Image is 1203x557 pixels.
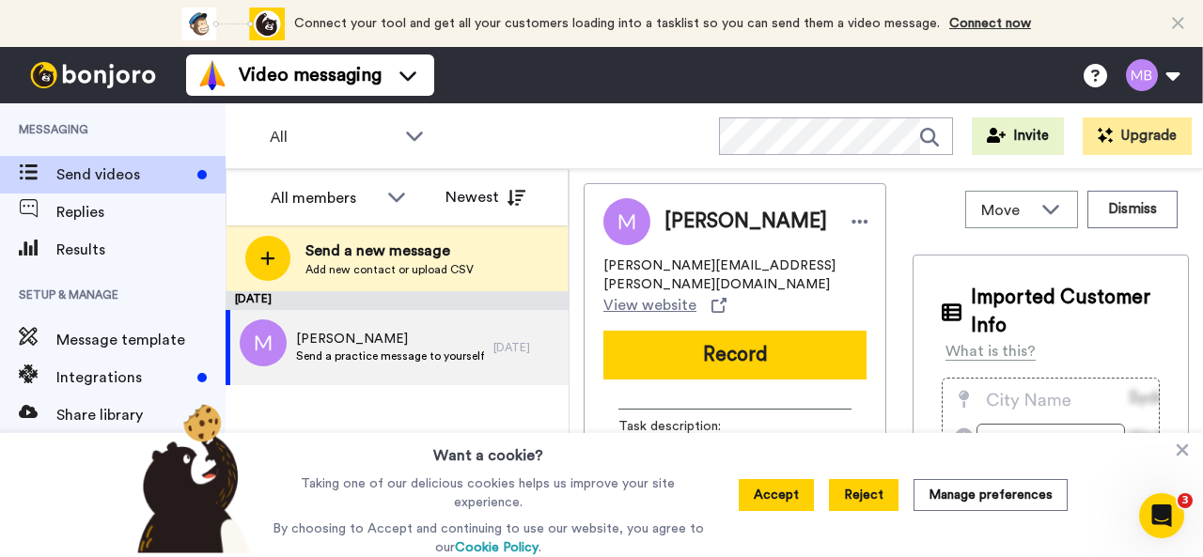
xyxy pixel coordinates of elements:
div: [DATE] [226,291,569,310]
span: Move [981,199,1032,222]
button: Newest [431,178,539,216]
p: Taking one of our delicious cookies helps us improve your site experience. [268,474,709,512]
img: bear-with-cookie.png [120,403,259,553]
span: [PERSON_NAME] [296,330,484,348]
span: Send videos [56,163,190,186]
span: Video messaging [239,62,382,88]
span: Connect your tool and get all your customers loading into a tasklist so you can send them a video... [294,17,940,30]
span: Replies [56,201,226,224]
img: vm-color.svg [197,60,227,90]
h3: Want a cookie? [433,433,543,467]
span: Send a new message [305,240,474,262]
span: [PERSON_NAME][EMAIL_ADDRESS][PERSON_NAME][DOMAIN_NAME] [603,256,867,294]
span: Send a practice message to yourself [296,348,484,364]
a: Cookie Policy [455,541,539,554]
div: All members [271,187,378,209]
button: Invite [972,117,1064,155]
button: Upgrade [1083,117,1192,155]
span: View website [603,294,696,317]
p: By choosing to Accept and continuing to use our website, you agree to our . [268,519,709,557]
div: What is this? [945,340,1036,363]
iframe: Intercom live chat [1139,493,1184,538]
a: Connect now [949,17,1031,30]
button: Record [603,331,867,379]
img: Image of Marlon bridgeman [603,198,650,245]
div: animation [181,8,285,40]
button: Manage preferences [914,479,1068,511]
div: [DATE] [493,340,559,355]
span: [PERSON_NAME] [664,208,827,236]
button: Accept [739,479,814,511]
span: Add new contact or upload CSV [305,262,474,277]
span: Integrations [56,366,190,389]
span: Message template [56,329,226,351]
span: Imported Customer Info [971,284,1160,340]
a: View website [603,294,726,317]
img: bj-logo-header-white.svg [23,62,164,88]
img: avatar [240,319,287,366]
span: All [270,126,396,148]
span: Results [56,239,226,261]
span: 3 [1178,493,1193,508]
button: Dismiss [1087,191,1178,228]
span: Share library [56,404,226,426]
span: Task description : [618,417,750,436]
button: Reject [829,479,898,511]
